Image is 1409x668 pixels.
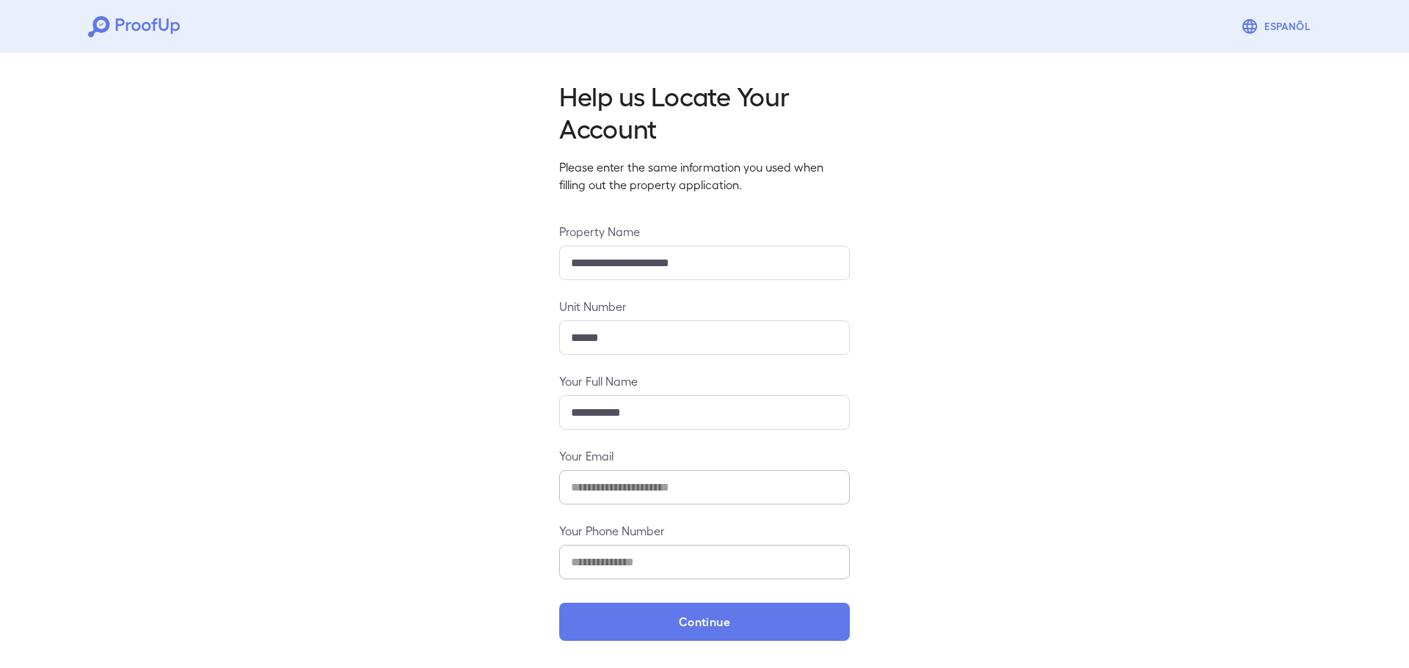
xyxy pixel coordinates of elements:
[559,447,850,464] label: Your Email
[559,79,850,144] h2: Help us Locate Your Account
[559,158,850,194] p: Please enter the same information you used when filling out the property application.
[559,372,850,389] label: Your Full Name
[1235,12,1321,41] button: Espanõl
[559,522,850,539] label: Your Phone Number
[559,298,850,315] label: Unit Number
[559,223,850,240] label: Property Name
[559,603,850,641] button: Continue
